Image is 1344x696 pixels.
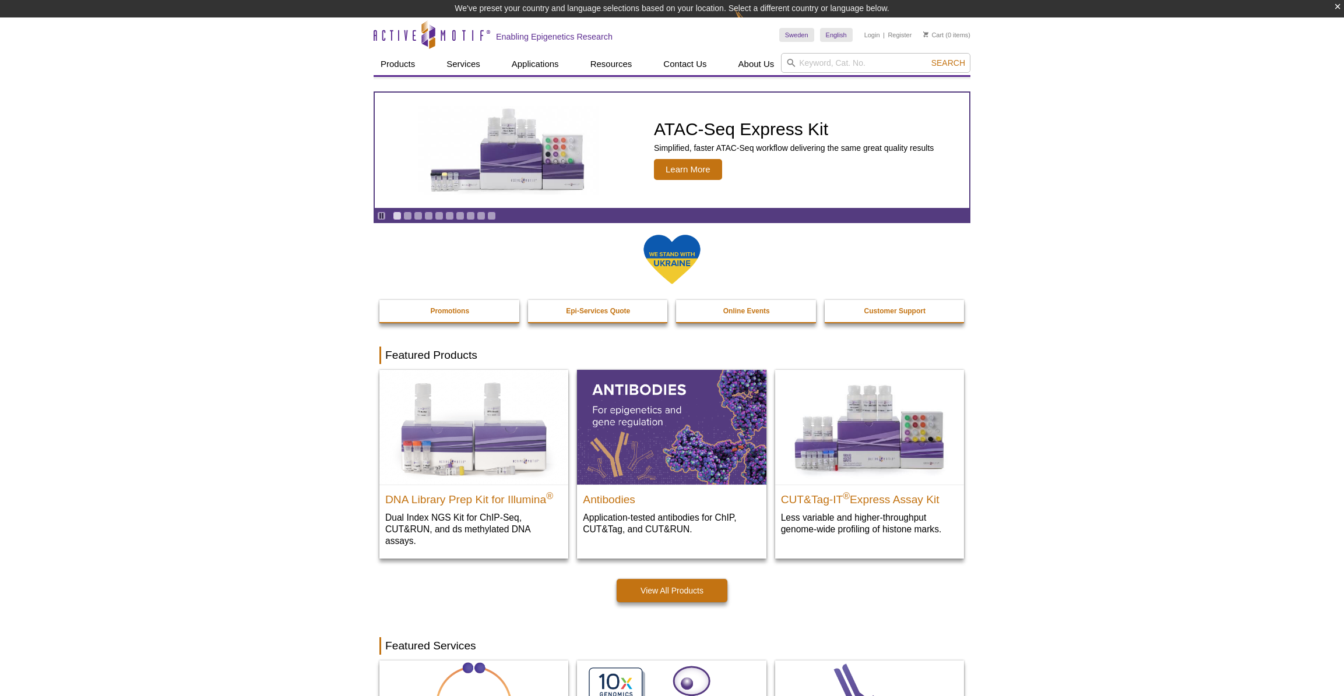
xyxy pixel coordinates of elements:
[825,300,966,322] a: Customer Support
[566,307,630,315] strong: Epi-Services Quote
[424,211,433,220] a: Go to slide 4
[414,211,423,220] a: Go to slide 3
[379,370,568,558] a: DNA Library Prep Kit for Illumina DNA Library Prep Kit for Illumina® Dual Index NGS Kit for ChIP-...
[583,488,760,506] h2: Antibodies
[577,370,766,484] img: All Antibodies
[413,106,605,195] img: ATAC-Seq Express Kit
[843,490,850,500] sup: ®
[617,579,727,602] a: View All Products
[654,143,934,153] p: Simplified, faster ATAC-Seq workflow delivering the same great quality results
[820,28,853,42] a: English
[781,511,958,535] p: Less variable and higher-throughput genome-wide profiling of histone marks​.
[456,211,465,220] a: Go to slide 7
[403,211,412,220] a: Go to slide 2
[676,300,817,322] a: Online Events
[445,211,454,220] a: Go to slide 6
[781,53,970,73] input: Keyword, Cat. No.
[779,28,814,42] a: Sweden
[375,93,969,208] a: ATAC-Seq Express Kit ATAC-Seq Express Kit Simplified, faster ATAC-Seq workflow delivering the sam...
[883,28,885,42] li: |
[496,31,613,42] h2: Enabling Epigenetics Research
[643,234,701,285] img: We Stand With Ukraine
[888,31,912,39] a: Register
[379,300,520,322] a: Promotions
[864,31,880,39] a: Login
[654,159,722,180] span: Learn More
[583,53,639,75] a: Resources
[656,53,713,75] a: Contact Us
[477,211,485,220] a: Go to slide 9
[466,211,475,220] a: Go to slide 8
[583,511,760,535] p: Application-tested antibodies for ChIP, CUT&Tag, and CUT&RUN.
[393,211,402,220] a: Go to slide 1
[385,488,562,506] h2: DNA Library Prep Kit for Illumina
[781,488,958,506] h2: CUT&Tag-IT Express Assay Kit
[923,31,928,37] img: Your Cart
[379,347,965,364] h2: Featured Products
[379,637,965,655] h2: Featured Services
[435,211,444,220] a: Go to slide 5
[735,9,766,36] img: Change Here
[505,53,566,75] a: Applications
[487,211,496,220] a: Go to slide 10
[923,31,944,39] a: Cart
[377,211,386,220] a: Toggle autoplay
[923,28,970,42] li: (0 items)
[430,307,469,315] strong: Promotions
[654,121,934,138] h2: ATAC-Seq Express Kit
[374,53,422,75] a: Products
[723,307,770,315] strong: Online Events
[577,370,766,546] a: All Antibodies Antibodies Application-tested antibodies for ChIP, CUT&Tag, and CUT&RUN.
[928,58,969,68] button: Search
[375,93,969,208] article: ATAC-Seq Express Kit
[731,53,782,75] a: About Us
[931,58,965,68] span: Search
[528,300,669,322] a: Epi-Services Quote
[379,370,568,484] img: DNA Library Prep Kit for Illumina
[864,307,926,315] strong: Customer Support
[385,511,562,547] p: Dual Index NGS Kit for ChIP-Seq, CUT&RUN, and ds methylated DNA assays.
[775,370,964,546] a: CUT&Tag-IT® Express Assay Kit CUT&Tag-IT®Express Assay Kit Less variable and higher-throughput ge...
[546,490,553,500] sup: ®
[775,370,964,484] img: CUT&Tag-IT® Express Assay Kit
[439,53,487,75] a: Services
